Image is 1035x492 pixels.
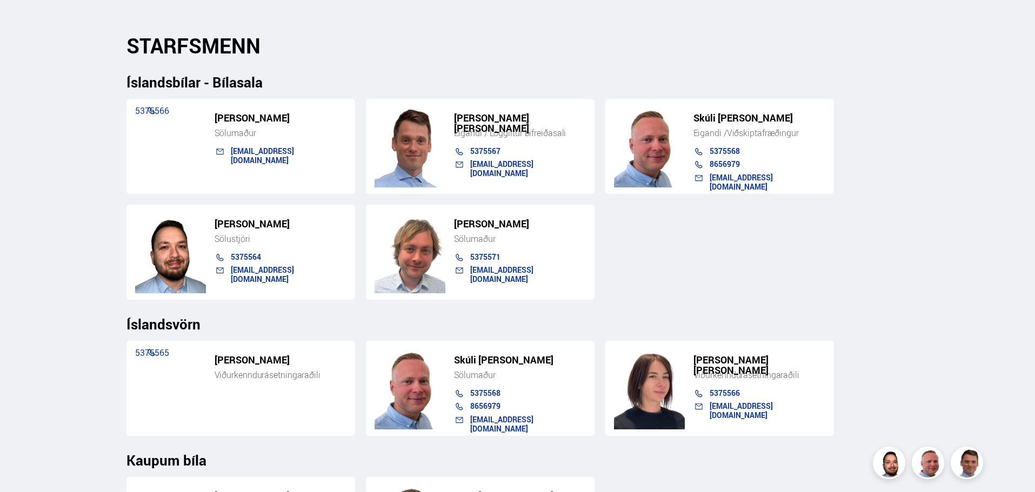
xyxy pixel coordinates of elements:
[215,113,346,123] h5: [PERSON_NAME]
[614,348,685,429] img: TiAwD7vhpwHUHg8j.png
[693,369,825,380] div: Viðurkenndur
[231,252,261,262] a: 5375564
[215,233,346,244] div: Sölustjóri
[693,355,825,375] h5: [PERSON_NAME] [PERSON_NAME]
[126,74,909,90] h3: Íslandsbílar - Bílasala
[470,414,533,433] a: [EMAIL_ADDRESS][DOMAIN_NAME]
[454,219,586,229] h5: [PERSON_NAME]
[135,212,206,293] img: nhp88E3Fdnt1Opn2.png
[470,159,533,178] a: [EMAIL_ADDRESS][DOMAIN_NAME]
[215,369,346,380] div: Viðurkenndur
[710,401,773,420] a: [EMAIL_ADDRESS][DOMAIN_NAME]
[874,448,907,481] img: nhp88E3Fdnt1Opn2.png
[215,219,346,229] h5: [PERSON_NAME]
[231,146,294,165] a: [EMAIL_ADDRESS][DOMAIN_NAME]
[470,388,500,398] a: 5375568
[710,388,740,398] a: 5375566
[727,127,799,139] span: Viðskiptafræðingur
[454,233,586,244] div: Sölumaður
[375,348,445,429] img: m7PZdWzYfFvz2vuk.png
[215,127,346,138] div: Sölumaður
[710,159,740,169] a: 8656979
[454,355,586,365] h5: Skúli [PERSON_NAME]
[375,106,445,187] img: FbJEzSuNWCJXmdc-.webp
[470,146,500,156] a: 5375567
[126,33,909,58] h2: STARFSMENN
[454,113,586,133] h5: [PERSON_NAME] [PERSON_NAME]
[614,106,685,187] img: siFngHWaQ9KaOqBr.png
[135,347,169,359] a: 5375565
[470,265,533,284] a: [EMAIL_ADDRESS][DOMAIN_NAME]
[264,369,320,381] span: ásetningaraðili
[454,127,586,138] div: Eigandi / Löggiltur bifreiðasali
[454,369,586,380] div: Sölumaður
[126,316,909,332] h3: Íslandsvörn
[710,146,740,156] a: 5375568
[743,369,799,381] span: ásetningaraðili
[470,401,500,411] a: 8656979
[470,252,500,262] a: 5375571
[693,127,825,138] div: Eigandi /
[135,105,169,117] a: 5375566
[231,265,294,284] a: [EMAIL_ADDRESS][DOMAIN_NAME]
[215,355,346,365] h5: [PERSON_NAME]
[913,448,946,481] img: siFngHWaQ9KaOqBr.png
[710,172,773,191] a: [EMAIL_ADDRESS][DOMAIN_NAME]
[375,212,445,293] img: SZ4H-t_Copy_of_C.png
[126,452,909,468] h3: Kaupum bíla
[693,113,825,123] h5: Skúli [PERSON_NAME]
[952,448,985,481] img: FbJEzSuNWCJXmdc-.webp
[9,4,41,37] button: Open LiveChat chat widget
